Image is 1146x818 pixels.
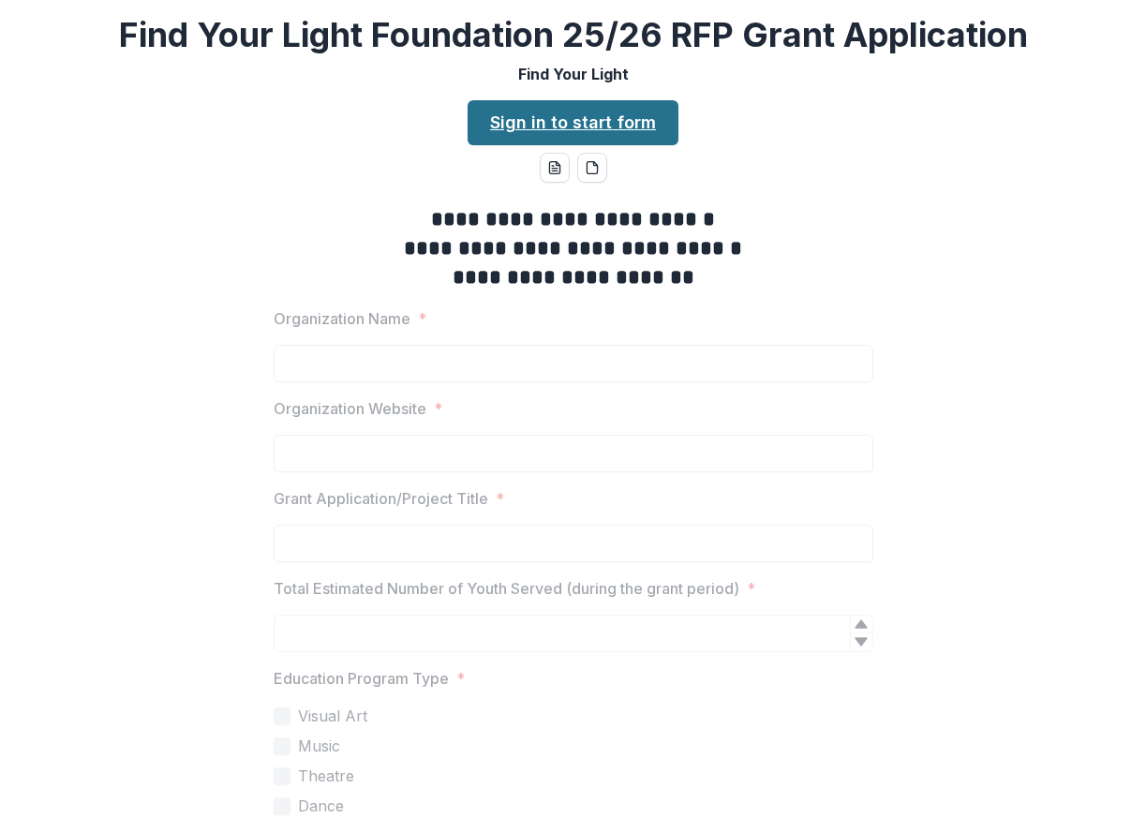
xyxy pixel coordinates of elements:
[540,153,570,183] button: word-download
[577,153,607,183] button: pdf-download
[518,63,629,85] p: Find Your Light
[274,397,426,420] p: Organization Website
[298,765,354,787] span: Theatre
[274,667,449,690] p: Education Program Type
[298,735,340,757] span: Music
[274,487,488,510] p: Grant Application/Project Title
[274,577,739,600] p: Total Estimated Number of Youth Served (during the grant period)
[468,100,678,145] a: Sign in to start form
[298,705,367,727] span: Visual Art
[119,15,1028,55] h2: Find Your Light Foundation 25/26 RFP Grant Application
[298,795,344,817] span: Dance
[274,307,410,330] p: Organization Name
